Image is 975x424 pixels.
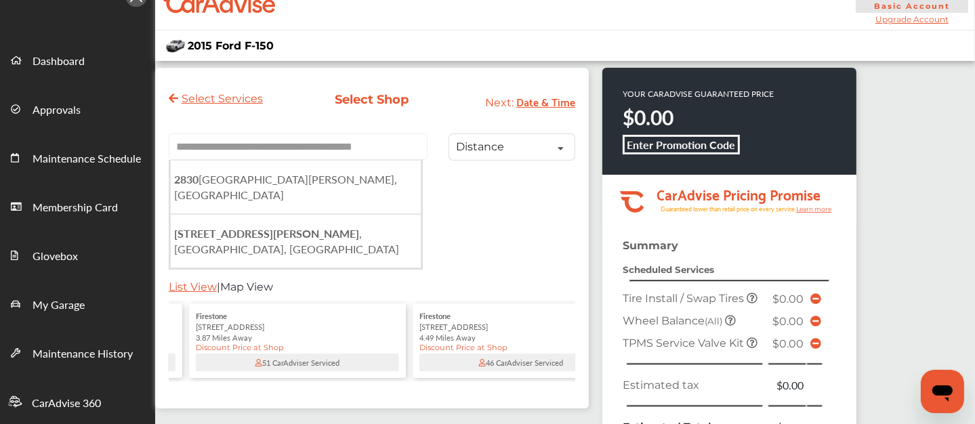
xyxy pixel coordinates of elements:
[33,199,118,217] span: Membership Card
[33,248,78,266] span: Glovebox
[796,205,832,213] tspan: Learn more
[312,92,433,107] div: Select Shop
[705,316,722,326] small: (All)
[196,343,399,352] div: Discount Price at Shop
[623,292,747,305] span: Tire Install / Swap Tires
[419,332,623,343] div: 4.49 Miles Away
[516,92,575,110] span: Date & Time
[419,354,623,371] div: 46 CarAdviser Serviced
[623,337,747,349] span: TPMS Service Valve Kit
[419,321,623,332] div: [STREET_ADDRESS]
[33,297,85,314] span: My Garage
[854,14,970,24] span: Upgrade Account
[661,205,796,213] tspan: Guaranteed lower than retail price on every service.
[1,182,154,230] a: Membership Card
[1,328,154,377] a: Maintenance History
[457,142,505,152] div: Distance
[623,314,725,327] span: Wheel Balance
[485,96,575,109] a: Next: Date & Time
[921,370,964,413] iframe: Button to launch messaging window
[33,150,141,168] span: Maintenance Schedule
[196,332,399,343] div: 3.87 Miles Away
[1,35,154,84] a: Dashboard
[623,239,678,252] strong: Summary
[196,310,227,321] span: Firestone
[169,280,575,300] div: |
[33,53,85,70] span: Dashboard
[174,171,397,203] span: [GEOGRAPHIC_DATA][PERSON_NAME], [GEOGRAPHIC_DATA]
[627,137,736,152] b: Enter Promotion Code
[188,39,274,52] span: 2015 Ford F-150
[169,92,263,105] a: Select Services
[1,279,154,328] a: My Garage
[657,182,821,206] tspan: CarAdvise Pricing Promise
[169,280,217,293] span: List View
[32,395,101,412] span: CarAdvise 360
[33,102,81,119] span: Approvals
[772,337,804,350] span: $0.00
[419,343,623,352] div: Discount Price at Shop
[772,315,804,328] span: $0.00
[174,226,359,241] b: [STREET_ADDRESS][PERSON_NAME]
[619,374,768,396] td: Estimated tax
[196,321,399,332] div: [STREET_ADDRESS]
[623,88,774,100] p: YOUR CARADVISE GUARANTEED PRICE
[1,133,154,182] a: Maintenance Schedule
[623,264,714,275] strong: Scheduled Services
[623,103,673,131] strong: $0.00
[33,345,133,363] span: Maintenance History
[1,230,154,279] a: Glovebox
[772,293,804,305] span: $0.00
[165,37,186,54] img: mobile_10178_st0640_046.jpg
[419,310,451,321] span: Firestone
[220,280,273,293] span: Map View
[174,171,199,187] b: 2830
[174,226,399,257] span: , [GEOGRAPHIC_DATA], [GEOGRAPHIC_DATA]
[196,354,399,371] div: 51 CarAdviser Serviced
[768,374,808,396] td: $0.00
[1,84,154,133] a: Approvals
